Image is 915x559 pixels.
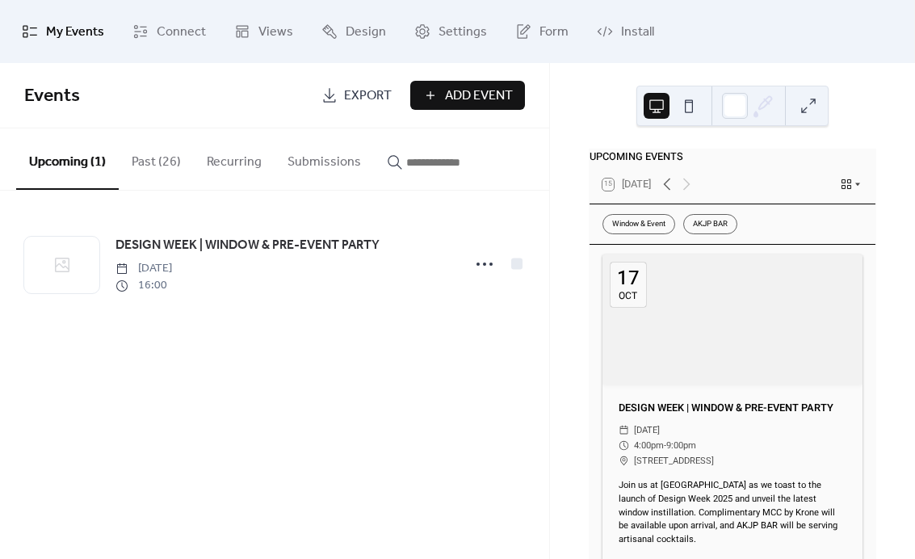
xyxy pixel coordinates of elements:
[16,128,119,190] button: Upcoming (1)
[24,78,80,114] span: Events
[619,422,629,438] div: ​
[222,6,305,57] a: Views
[619,453,629,469] div: ​
[602,214,675,233] div: Window & Event
[309,81,404,110] a: Export
[402,6,499,57] a: Settings
[602,401,863,416] div: DESIGN WEEK | WINDOW & PRE-EVENT PARTY
[590,149,875,165] div: UPCOMING EVENTS
[115,236,380,255] span: DESIGN WEEK | WINDOW & PRE-EVENT PARTY
[619,438,629,453] div: ​
[115,260,172,277] span: [DATE]
[439,19,487,45] span: Settings
[10,6,116,57] a: My Events
[619,291,637,301] div: Oct
[445,86,513,106] span: Add Event
[634,438,664,453] span: 4:00pm
[115,235,380,256] a: DESIGN WEEK | WINDOW & PRE-EVENT PARTY
[617,269,640,288] div: 17
[46,19,104,45] span: My Events
[346,19,386,45] span: Design
[621,19,654,45] span: Install
[119,128,194,188] button: Past (26)
[634,422,660,438] span: [DATE]
[410,81,525,110] button: Add Event
[539,19,569,45] span: Form
[258,19,293,45] span: Views
[120,6,218,57] a: Connect
[344,86,392,106] span: Export
[664,438,666,453] span: -
[585,6,666,57] a: Install
[634,453,714,469] span: [STREET_ADDRESS]
[683,214,737,233] div: AKJP BAR
[115,277,172,294] span: 16:00
[275,128,374,188] button: Submissions
[194,128,275,188] button: Recurring
[157,19,206,45] span: Connect
[503,6,581,57] a: Form
[309,6,398,57] a: Design
[666,438,696,453] span: 9:00pm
